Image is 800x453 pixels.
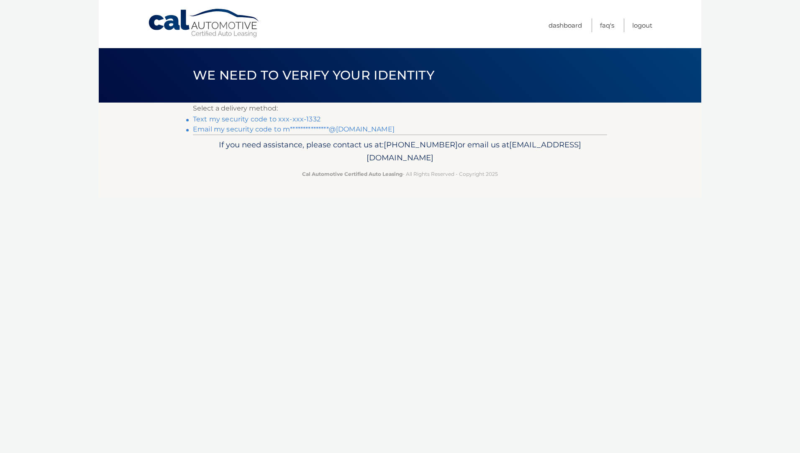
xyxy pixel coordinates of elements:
[198,138,602,165] p: If you need assistance, please contact us at: or email us at
[193,103,607,114] p: Select a delivery method:
[193,67,434,83] span: We need to verify your identity
[302,171,403,177] strong: Cal Automotive Certified Auto Leasing
[632,18,652,32] a: Logout
[600,18,614,32] a: FAQ's
[148,8,261,38] a: Cal Automotive
[193,115,321,123] a: Text my security code to xxx-xxx-1332
[549,18,582,32] a: Dashboard
[384,140,458,149] span: [PHONE_NUMBER]
[198,170,602,178] p: - All Rights Reserved - Copyright 2025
